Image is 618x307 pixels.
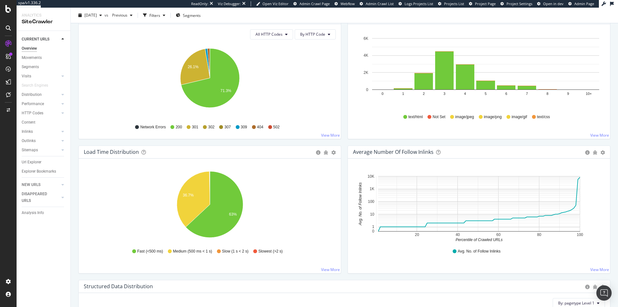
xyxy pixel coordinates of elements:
[558,300,594,306] span: By: pagetype Level 1
[22,91,60,98] a: Distribution
[22,159,66,166] a: Url Explorer
[464,92,466,96] text: 4
[140,10,168,20] button: Filters
[84,12,97,18] span: 2025 Aug. 3rd
[76,10,104,20] button: [DATE]
[405,1,433,6] span: Logs Projects List
[84,283,153,289] div: Structured Data Distribution
[456,232,460,237] text: 40
[258,249,283,254] span: Slowest (>2 s)
[22,73,60,80] a: Visits
[22,45,37,52] div: Overview
[331,150,336,155] div: gear
[293,1,330,6] a: Admin Crawl Page
[360,1,394,6] a: Admin Crawl List
[22,82,54,89] a: Search Engines
[568,1,594,6] a: Admin Page
[220,89,231,93] text: 71.3%
[241,125,247,130] span: 309
[208,125,214,130] span: 302
[600,285,605,289] div: gear
[22,36,49,43] div: CURRENT URLS
[324,150,328,155] div: bug
[547,92,549,96] text: 8
[22,45,66,52] a: Overview
[353,149,434,155] div: Average Number of Follow Inlinks
[321,132,340,138] a: View More
[22,54,66,61] a: Movements
[84,45,336,118] svg: A chart.
[22,191,60,204] a: DISAPPEARED URLS
[590,267,609,272] a: View More
[537,114,550,120] span: text/css
[176,125,182,130] span: 200
[22,101,44,107] div: Performance
[368,199,374,204] text: 100
[22,182,60,188] a: NEW URLS
[191,1,208,6] div: ReadOnly:
[370,212,375,217] text: 10
[84,169,336,243] div: A chart.
[574,1,594,6] span: Admin Page
[273,125,280,130] span: 502
[218,1,241,6] div: Viz Debugger:
[22,147,38,153] div: Sitemaps
[295,29,336,39] button: By HTTP Code
[110,10,135,20] button: Previous
[140,125,166,130] span: Network Errors
[222,249,248,254] span: Slow (1 s < 2 s)
[22,168,56,175] div: Explorer Bookmarks
[526,92,528,96] text: 7
[512,114,527,120] span: image/gif
[22,147,60,153] a: Sitemaps
[22,18,65,25] div: SiteCrawler
[22,159,41,166] div: Url Explorer
[256,1,289,6] a: Open Viz Editor
[469,1,496,6] a: Project Page
[596,285,612,301] div: Open Intercom Messenger
[382,92,384,96] text: 0
[22,138,36,144] div: Outlinks
[363,70,368,75] text: 2K
[415,232,419,237] text: 20
[600,150,605,155] div: gear
[500,1,532,6] a: Project Settings
[402,92,404,96] text: 1
[183,12,201,18] span: Segments
[334,1,355,6] a: Webflow
[593,285,597,289] div: bug
[543,1,564,6] span: Open in dev
[110,12,127,18] span: Previous
[372,225,374,229] text: 1
[262,1,289,6] span: Open Viz Editor
[22,36,60,43] a: CURRENT URLS
[22,191,54,204] div: DISAPPEARED URLS
[22,138,60,144] a: Outlinks
[484,114,502,120] span: image/png
[433,114,445,120] span: Not Set
[84,149,139,155] div: Load Time Distribution
[229,212,237,217] text: 63%
[22,119,66,126] a: Content
[353,34,605,108] svg: A chart.
[22,210,44,216] div: Analysis Info
[22,182,40,188] div: NEW URLS
[537,232,542,237] text: 80
[149,12,160,18] div: Filters
[104,12,110,18] span: vs
[358,182,363,226] text: Avg. No. of Follow Inlinks
[496,232,501,237] text: 60
[455,114,474,120] span: image/jpeg
[22,91,42,98] div: Distribution
[507,1,532,6] span: Project Settings
[485,92,486,96] text: 5
[370,187,374,191] text: 1K
[363,53,368,58] text: 4K
[408,114,423,120] span: text/html
[22,64,66,70] a: Segments
[567,92,569,96] text: 9
[341,1,355,6] span: Webflow
[22,128,33,135] div: Inlinks
[22,64,39,70] div: Segments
